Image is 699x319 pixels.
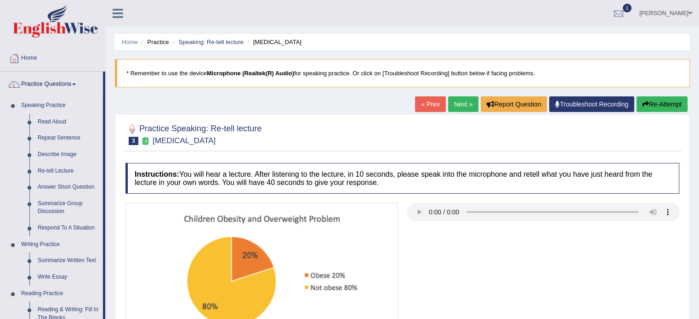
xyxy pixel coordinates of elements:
[34,130,103,146] a: Repeat Sentence
[481,96,547,112] button: Report Question
[17,97,103,114] a: Speaking Practice
[34,196,103,220] a: Summarize Group Discussion
[125,163,679,194] h4: You will hear a lecture. After listening to the lecture, in 10 seconds, please speak into the mic...
[17,236,103,253] a: Writing Practice
[115,59,690,87] blockquote: * Remember to use the device for speaking practice. Or click on [Troubleshoot Recording] button b...
[129,137,138,145] span: 3
[178,39,244,45] a: Speaking: Re-tell lecture
[623,4,632,12] span: 1
[17,285,103,302] a: Reading Practice
[415,96,445,112] a: « Prev
[122,39,138,45] a: Home
[549,96,634,112] a: Troubleshoot Recording
[34,252,103,269] a: Summarize Written Text
[153,136,216,145] small: [MEDICAL_DATA]
[34,146,103,163] a: Describe Image
[245,38,301,46] li: [MEDICAL_DATA]
[34,269,103,285] a: Write Essay
[34,163,103,179] a: Re-tell Lecture
[34,179,103,196] a: Answer Short Question
[0,72,103,95] a: Practice Questions
[34,220,103,236] a: Respond To A Situation
[125,122,261,145] h2: Practice Speaking: Re-tell lecture
[34,114,103,130] a: Read Aloud
[207,70,294,77] b: Microphone (Realtek(R) Audio)
[448,96,478,112] a: Next »
[141,137,150,146] small: Exam occurring question
[139,38,169,46] li: Practice
[636,96,688,112] button: Re-Attempt
[135,170,179,178] b: Instructions:
[0,45,105,68] a: Home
